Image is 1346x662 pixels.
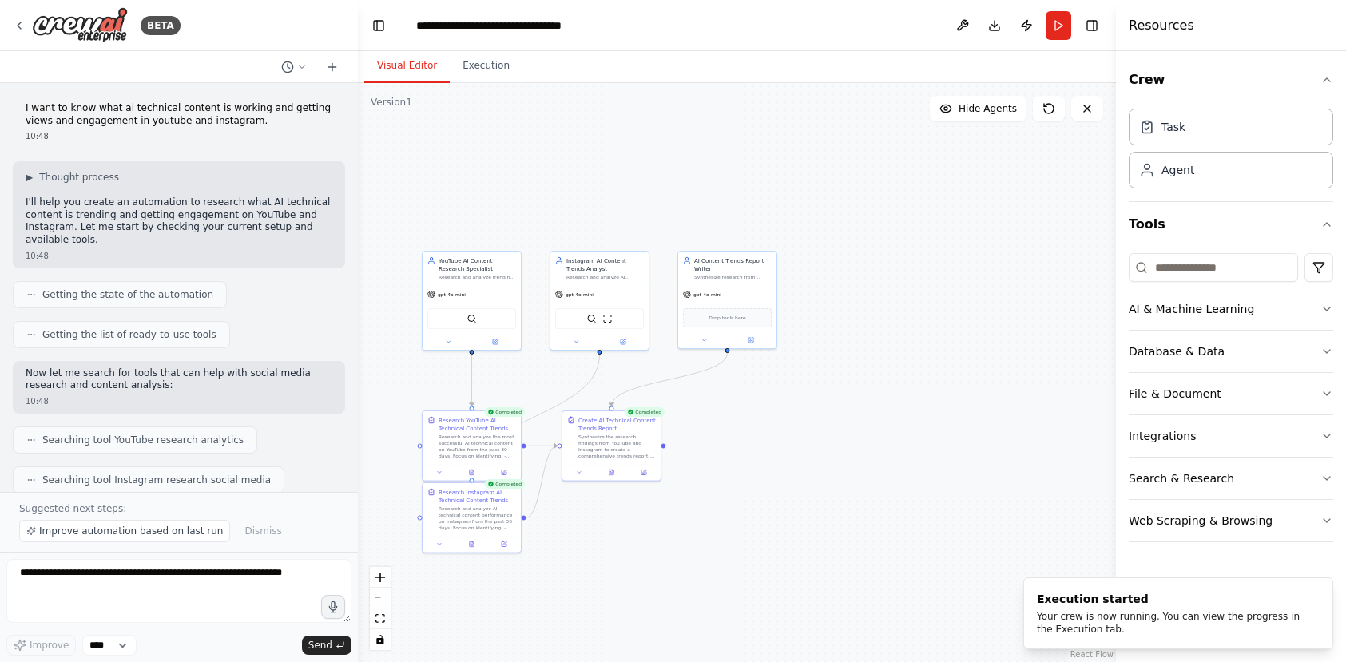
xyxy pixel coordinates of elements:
div: React Flow controls [370,567,391,650]
button: View output [455,468,488,478]
div: Create AI Technical Content Trends Report [578,416,656,432]
button: Search & Research [1129,458,1333,499]
button: Improve [6,635,76,656]
div: Completed [484,407,525,417]
button: Execution [450,50,522,83]
div: YouTube AI Content Research SpecialistResearch and analyze trending AI technical content on YouTu... [422,251,522,351]
div: Research and analyze trending AI technical content on YouTube, identifying high-performing videos... [439,274,516,280]
button: Start a new chat [320,57,345,77]
div: Execution started [1037,591,1313,607]
button: Improve automation based on last run [19,520,230,542]
div: Task [1161,119,1185,135]
div: AI Content Trends Report WriterSynthesize research from YouTube and Instagram analysis to create ... [677,251,777,349]
p: I'll help you create an automation to research what AI technical content is trending and getting ... [26,196,332,246]
span: Dismiss [244,525,281,537]
div: Research Instagram AI Technical Content Trends [439,488,516,504]
button: Send [302,636,351,655]
div: Agent [1161,162,1194,178]
span: gpt-4o-mini [693,291,721,298]
button: View output [455,540,488,549]
p: Now let me search for tools that can help with social media research and content analysis: [26,367,332,392]
button: fit view [370,608,391,629]
span: Getting the list of ready-to-use tools [42,328,216,341]
img: SerperDevTool [467,314,477,323]
p: I want to know what ai technical content is working and getting views and engagement in youtube a... [26,102,332,127]
div: Research and analyze AI technical content performance on Instagram from the past 30 days. Focus o... [439,505,516,531]
span: Getting the state of the automation [42,288,213,301]
button: File & Document [1129,373,1333,414]
span: Send [308,639,332,652]
button: Open in side panel [630,468,657,478]
span: Searching tool YouTube research analytics [42,434,244,446]
p: Suggested next steps: [19,502,339,515]
img: SerperDevTool [587,314,597,323]
g: Edge from fc90a5d6-0373-44f5-98d1-aadd36b1debb to 97f22bbc-5165-4f38-a354-11c63c023d9a [526,442,558,521]
button: ▶Thought process [26,171,119,184]
button: Integrations [1129,415,1333,457]
g: Edge from 1d108d46-ffbd-4643-ae44-c9dadfb85718 to e4cc3beb-b957-426e-8328-d2e79b755057 [468,355,476,406]
div: Research YouTube AI Technical Content Trends [439,416,516,432]
g: Edge from e4cc3beb-b957-426e-8328-d2e79b755057 to 97f22bbc-5165-4f38-a354-11c63c023d9a [526,442,558,450]
div: CompletedCreate AI Technical Content Trends ReportSynthesize the research findings from YouTube a... [562,410,661,482]
span: Thought process [39,171,119,184]
button: zoom in [370,567,391,588]
div: Crew [1129,102,1333,201]
div: Research and analyze AI technical content performance on Instagram, identifying trending AI posts... [566,274,644,280]
img: ScrapeWebsiteTool [603,314,613,323]
span: Searching tool Instagram research social media [42,474,271,486]
div: AI Content Trends Report Writer [694,256,772,272]
button: Switch to previous chat [275,57,313,77]
button: Hide left sidebar [367,14,390,37]
div: Synthesize the research findings from YouTube and Instagram to create a comprehensive trends repo... [578,434,656,459]
button: Web Scraping & Browsing [1129,500,1333,541]
div: YouTube AI Content Research Specialist [439,256,516,272]
span: Improve [30,639,69,652]
button: Click to speak your automation idea [321,595,345,619]
button: Database & Data [1129,331,1333,372]
div: 10:48 [26,250,332,262]
span: Drop tools here [709,314,745,322]
div: 10:48 [26,395,332,407]
button: Open in side panel [490,540,518,549]
g: Edge from 207fb2f9-5818-466b-8a78-10bfef4cb3f6 to fc90a5d6-0373-44f5-98d1-aadd36b1debb [468,355,604,478]
div: Completed [624,407,665,417]
span: ▶ [26,171,33,184]
button: Visual Editor [364,50,450,83]
div: CompletedResearch Instagram AI Technical Content TrendsResearch and analyze AI technical content ... [422,482,522,553]
g: Edge from b18c6d76-5a07-4da7-b9fc-2946f16e39d9 to 97f22bbc-5165-4f38-a354-11c63c023d9a [608,353,732,406]
button: AI & Machine Learning [1129,288,1333,330]
div: Instagram AI Content Trends AnalystResearch and analyze AI technical content performance on Insta... [550,251,649,351]
div: BETA [141,16,181,35]
div: Research and analyze the most successful AI technical content on YouTube from the past 30 days. F... [439,434,516,459]
img: Logo [32,7,128,43]
div: CompletedResearch YouTube AI Technical Content TrendsResearch and analyze the most successful AI ... [422,410,522,482]
span: gpt-4o-mini [438,291,466,298]
button: Dismiss [236,520,289,542]
span: Improve automation based on last run [39,525,223,537]
button: Hide Agents [930,96,1026,121]
button: Open in side panel [729,335,774,345]
button: Open in side panel [490,468,518,478]
button: Crew [1129,57,1333,102]
nav: breadcrumb [416,18,562,34]
button: Tools [1129,202,1333,247]
div: 10:48 [26,130,332,142]
div: Synthesize research from YouTube and Instagram analysis to create a comprehensive report on trend... [694,274,772,280]
div: Your crew is now running. You can view the progress in the Execution tab. [1037,610,1313,636]
button: Open in side panel [601,337,646,347]
div: Completed [484,479,525,489]
button: Hide right sidebar [1081,14,1103,37]
button: View output [594,468,628,478]
div: Version 1 [371,96,412,109]
h4: Resources [1129,16,1194,35]
span: gpt-4o-mini [566,291,594,298]
button: toggle interactivity [370,629,391,650]
button: Open in side panel [473,337,518,347]
div: Tools [1129,247,1333,555]
span: Hide Agents [959,102,1017,115]
div: Instagram AI Content Trends Analyst [566,256,644,272]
